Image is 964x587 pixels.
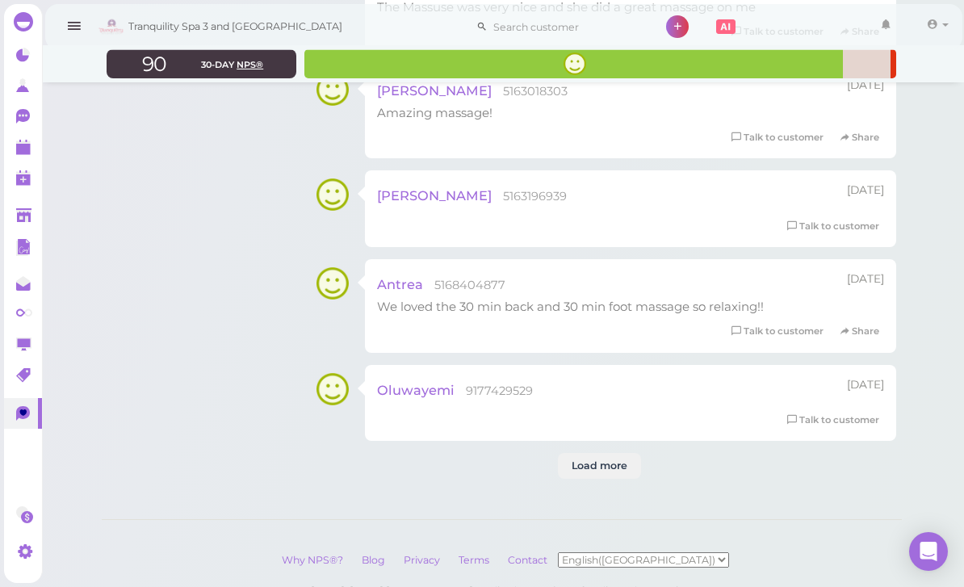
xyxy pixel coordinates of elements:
span: NPS® [237,59,263,70]
input: Search customer [488,14,644,40]
span: 9177429529 [466,384,533,398]
a: Terms [451,554,497,566]
span: 5168404877 [434,278,505,292]
span: Tranquility Spa 3 and [GEOGRAPHIC_DATA] [128,4,342,49]
span: 5163196939 [503,189,567,203]
a: Share [835,129,884,146]
a: Talk to customer [727,129,828,146]
a: Talk to customer [727,323,828,340]
div: Amazing massage! [377,104,885,121]
a: Why NPS®? [274,554,351,566]
div: 09/06 01:48am [847,182,884,199]
span: [PERSON_NAME] [377,82,492,99]
a: Talk to customer [782,218,884,235]
a: Blog [354,554,393,566]
span: 5163018303 [503,84,568,99]
a: Contact [500,554,558,566]
a: Privacy [396,554,448,566]
div: We loved the 30 min back and 30 min foot massage so relaxing!! [377,298,885,315]
div: 09/06 01:22am [847,271,884,287]
a: Share [835,323,884,340]
div: 09/05 11:17pm [847,377,884,393]
div: 09/06 03:00am [847,78,884,94]
div: Open Intercom Messenger [909,532,948,571]
div: Load more [558,453,641,479]
span: Antrea [377,276,423,292]
span: Oluwayemi [377,382,455,398]
span: 90 [142,52,166,76]
a: Talk to customer [782,412,884,429]
span: 30-day [201,59,234,70]
span: [PERSON_NAME] [377,187,492,203]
